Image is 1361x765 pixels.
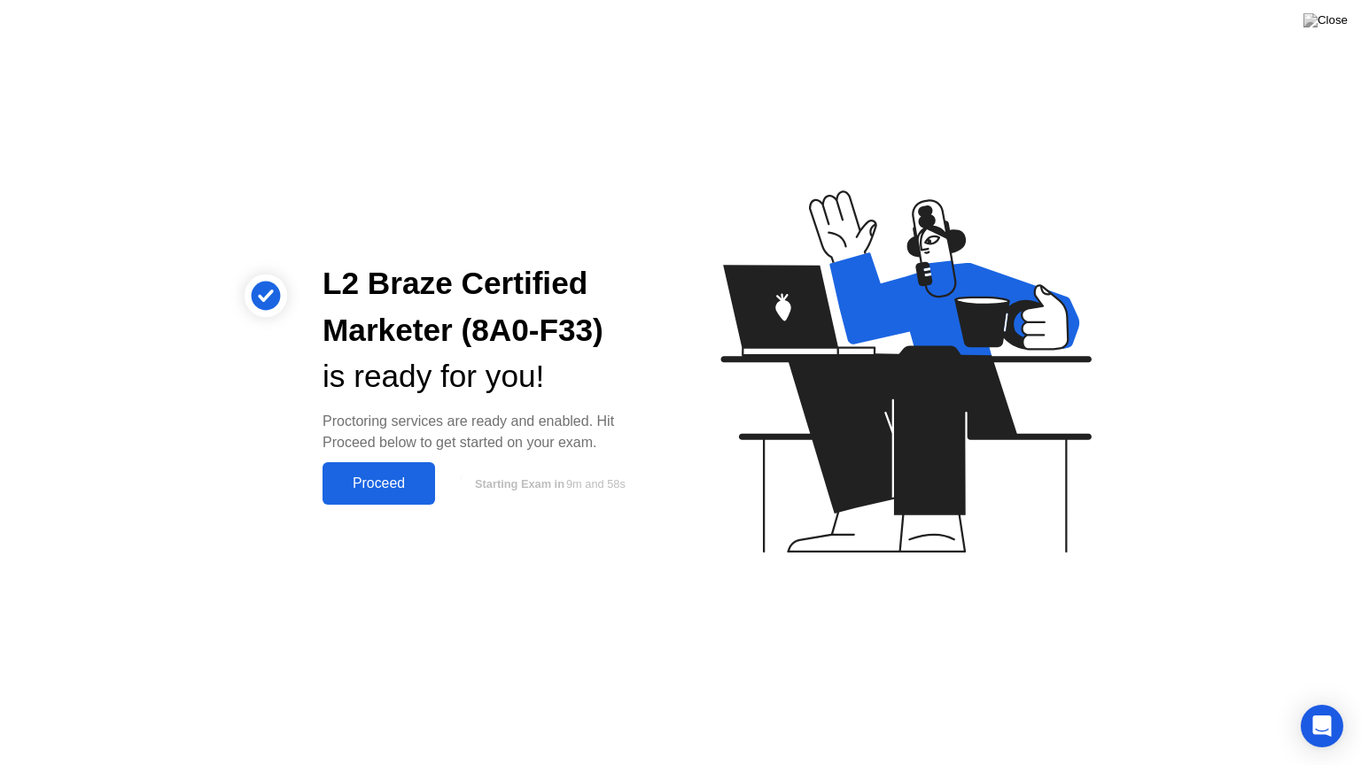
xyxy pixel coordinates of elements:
[444,467,652,500] button: Starting Exam in9m and 58s
[1303,13,1348,27] img: Close
[328,475,430,491] div: Proceed
[1301,705,1343,747] div: Open Intercom Messenger
[323,411,652,453] div: Proctoring services are ready and enabled. Hit Proceed below to get started on your exam.
[566,477,626,491] span: 9m and 58s
[323,260,652,354] div: L2 Braze Certified Marketer (8A0-F33)
[323,462,435,505] button: Proceed
[323,353,652,400] div: is ready for you!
